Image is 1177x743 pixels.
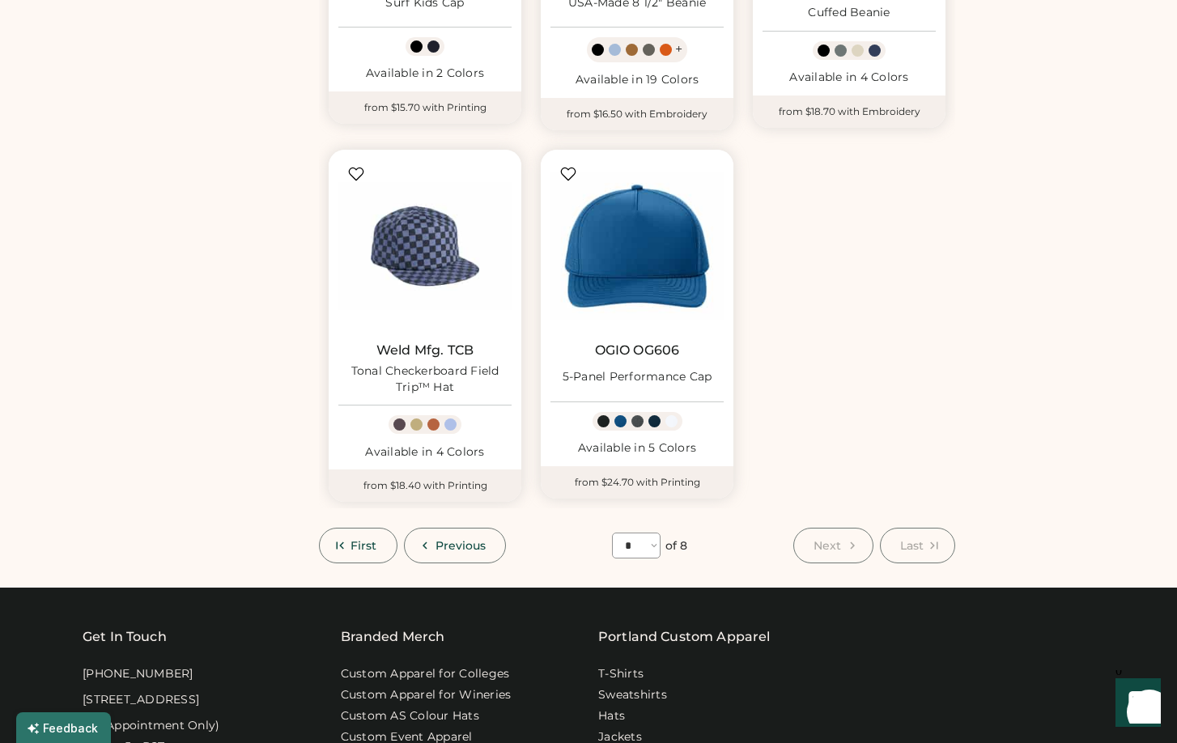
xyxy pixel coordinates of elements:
[338,159,512,333] img: Weld Mfg. TCB Tonal Checkerboard Field Trip™ Hat
[793,528,873,563] button: Next
[1100,670,1170,740] iframe: Front Chat
[541,466,733,499] div: from $24.70 with Printing
[341,687,512,703] a: Custom Apparel for Wineries
[83,666,193,682] div: [PHONE_NUMBER]
[83,718,219,734] div: (By Appointment Only)
[341,666,510,682] a: Custom Apparel for Colleges
[338,444,512,461] div: Available in 4 Colors
[880,528,955,563] button: Last
[763,70,936,86] div: Available in 4 Colors
[83,692,199,708] div: [STREET_ADDRESS]
[550,440,724,456] div: Available in 5 Colors
[598,687,667,703] a: Sweatshirts
[598,666,644,682] a: T-Shirts
[329,469,521,502] div: from $18.40 with Printing
[341,708,479,724] a: Custom AS Colour Hats
[329,91,521,124] div: from $15.70 with Printing
[550,159,724,333] img: OGIO OG606 5-Panel Performance Cap
[675,40,682,58] div: +
[541,98,733,130] div: from $16.50 with Embroidery
[319,528,397,563] button: First
[753,96,945,128] div: from $18.70 with Embroidery
[338,66,512,82] div: Available in 2 Colors
[900,540,924,551] span: Last
[376,342,474,359] a: Weld Mfg. TCB
[598,627,770,647] a: Portland Custom Apparel
[598,708,625,724] a: Hats
[83,627,167,647] div: Get In Touch
[436,540,487,551] span: Previous
[814,540,841,551] span: Next
[550,72,724,88] div: Available in 19 Colors
[341,627,445,647] div: Branded Merch
[595,342,680,359] a: OGIO OG606
[338,363,512,396] div: Tonal Checkerboard Field Trip™ Hat
[563,369,712,385] div: 5-Panel Performance Cap
[404,528,507,563] button: Previous
[351,540,377,551] span: First
[665,538,687,554] div: of 8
